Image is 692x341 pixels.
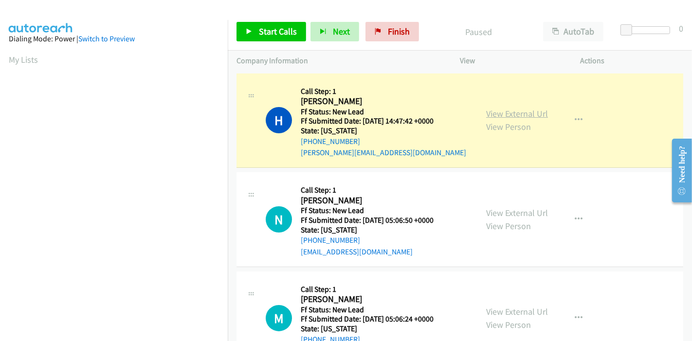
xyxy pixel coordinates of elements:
div: Dialing Mode: Power | [9,33,219,45]
h5: Ff Submitted Date: [DATE] 05:06:24 +0000 [301,314,446,324]
h1: H [266,107,292,133]
h5: Ff Submitted Date: [DATE] 05:06:50 +0000 [301,215,446,225]
h1: M [266,305,292,331]
a: View External Url [486,306,548,317]
p: Company Information [237,55,442,67]
h2: [PERSON_NAME] [301,195,446,206]
h5: Ff Status: New Lead [301,305,446,315]
h1: N [266,206,292,233]
div: The call is yet to be attempted [266,206,292,233]
p: Actions [581,55,684,67]
a: Finish [365,22,419,41]
button: Next [310,22,359,41]
span: Next [333,26,350,37]
a: [PHONE_NUMBER] [301,137,360,146]
a: Switch to Preview [78,34,135,43]
h5: Ff Submitted Date: [DATE] 14:47:42 +0000 [301,116,466,126]
a: Start Calls [237,22,306,41]
span: Start Calls [259,26,297,37]
h5: State: [US_STATE] [301,225,446,235]
a: My Lists [9,54,38,65]
span: Finish [388,26,410,37]
h5: Ff Status: New Lead [301,107,466,117]
h2: [PERSON_NAME] [301,294,446,305]
h5: State: [US_STATE] [301,126,466,136]
a: View External Url [486,108,548,119]
h5: State: [US_STATE] [301,324,446,334]
p: View [460,55,563,67]
iframe: Resource Center [664,132,692,209]
button: AutoTab [543,22,603,41]
a: View Person [486,319,531,330]
a: View External Url [486,207,548,218]
h5: Call Step: 1 [301,87,466,96]
a: [PHONE_NUMBER] [301,235,360,245]
div: Delay between calls (in seconds) [625,26,670,34]
h2: [PERSON_NAME] [301,96,446,107]
h5: Call Step: 1 [301,185,446,195]
div: 0 [679,22,683,35]
a: View Person [486,220,531,232]
a: View Person [486,121,531,132]
a: [PERSON_NAME][EMAIL_ADDRESS][DOMAIN_NAME] [301,148,466,157]
h5: Call Step: 1 [301,285,446,294]
p: Paused [432,25,526,38]
a: [EMAIL_ADDRESS][DOMAIN_NAME] [301,247,413,256]
h5: Ff Status: New Lead [301,206,446,215]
